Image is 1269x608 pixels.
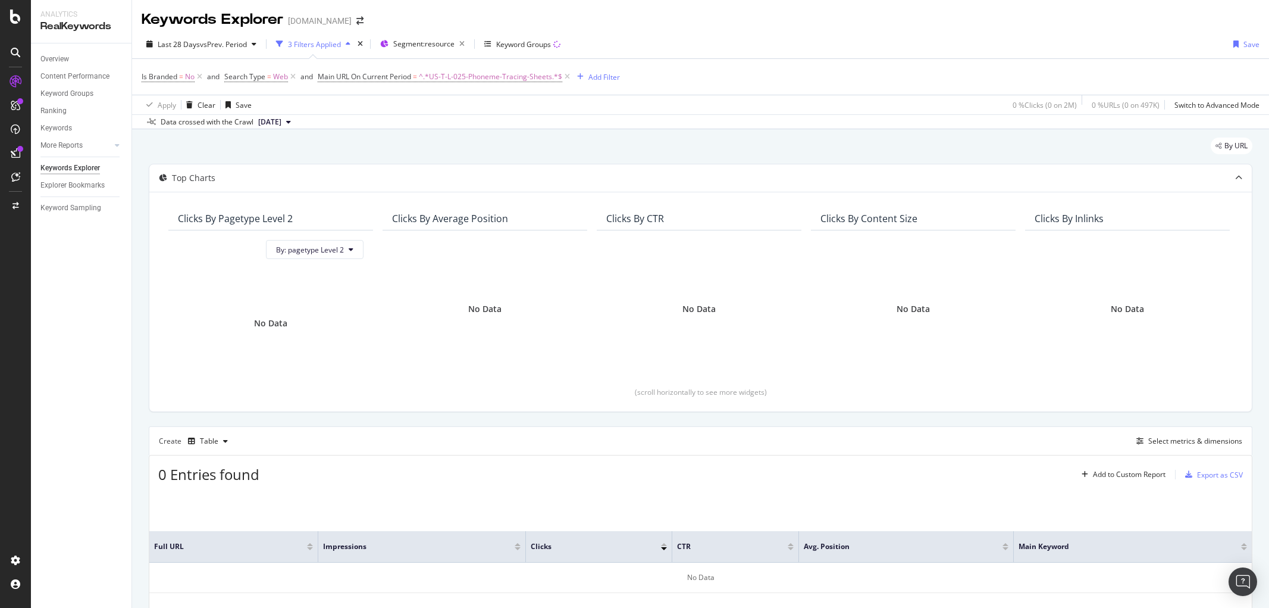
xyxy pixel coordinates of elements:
[1093,471,1165,478] div: Add to Custom Report
[224,71,265,82] span: Search Type
[40,179,105,192] div: Explorer Bookmarks
[267,71,271,82] span: =
[164,387,1237,397] div: (scroll horizontally to see more widgets)
[40,88,123,100] a: Keyword Groups
[1148,436,1242,446] div: Select metrics & dimensions
[288,15,352,27] div: [DOMAIN_NAME]
[236,100,252,110] div: Save
[253,115,296,129] button: [DATE]
[179,71,183,82] span: =
[40,53,69,66] div: Overview
[323,541,497,552] span: Impressions
[200,438,218,445] div: Table
[392,213,508,225] div: Clicks By Average Position
[318,71,411,82] span: Main URL On Current Period
[413,71,417,82] span: =
[531,541,643,552] span: Clicks
[207,71,220,82] div: and
[588,72,620,82] div: Add Filter
[40,122,123,135] a: Keywords
[1092,100,1160,110] div: 0 % URLs ( 0 on 497K )
[40,202,101,214] div: Keyword Sampling
[1243,39,1259,49] div: Save
[677,541,770,552] span: CTR
[1224,142,1248,149] span: By URL
[40,105,67,117] div: Ranking
[154,541,289,552] span: Full URL
[40,162,123,174] a: Keywords Explorer
[40,70,109,83] div: Content Performance
[266,240,364,259] button: By: pagetype Level 2
[820,213,917,225] div: Clicks By Content Size
[276,245,344,255] span: By: pagetype Level 2
[198,100,215,110] div: Clear
[375,35,469,54] button: Segment:resource
[158,39,200,49] span: Last 28 Days
[273,68,288,85] span: Web
[1111,303,1144,315] div: No Data
[1229,568,1257,596] div: Open Intercom Messenger
[1132,434,1242,448] button: Select metrics & dimensions
[355,38,365,50] div: times
[185,68,195,85] span: No
[40,88,93,100] div: Keyword Groups
[40,202,123,214] a: Keyword Sampling
[572,70,620,84] button: Add Filter
[142,35,261,54] button: Last 28 DaysvsPrev. Period
[682,303,716,315] div: No Data
[496,39,551,49] div: Keyword Groups
[1077,465,1165,484] button: Add to Custom Report
[40,20,122,33] div: RealKeywords
[897,303,930,315] div: No Data
[393,39,455,49] span: Segment: resource
[40,139,111,152] a: More Reports
[40,162,100,174] div: Keywords Explorer
[178,213,293,225] div: Clicks By pagetype Level 2
[271,35,355,54] button: 3 Filters Applied
[142,95,176,114] button: Apply
[40,70,123,83] a: Content Performance
[300,71,313,82] div: and
[288,39,341,49] div: 3 Filters Applied
[40,10,122,20] div: Analytics
[1180,465,1243,484] button: Export as CSV
[356,17,364,25] div: arrow-right-arrow-left
[200,39,247,49] span: vs Prev. Period
[1211,138,1252,154] div: legacy label
[804,541,985,552] span: Avg. Position
[468,303,502,315] div: No Data
[40,122,72,135] div: Keywords
[254,317,287,329] div: No Data
[161,117,253,127] div: Data crossed with the Crawl
[159,432,233,451] div: Create
[40,53,123,66] a: Overview
[1013,100,1077,110] div: 0 % Clicks ( 0 on 2M )
[40,179,123,192] a: Explorer Bookmarks
[1229,35,1259,54] button: Save
[1019,541,1223,552] span: Main Keyword
[181,95,215,114] button: Clear
[606,213,664,225] div: Clicks By CTR
[183,432,233,451] button: Table
[480,35,565,54] button: Keyword Groups
[40,105,123,117] a: Ranking
[221,95,252,114] button: Save
[158,100,176,110] div: Apply
[1174,100,1259,110] div: Switch to Advanced Mode
[1170,95,1259,114] button: Switch to Advanced Mode
[419,68,562,85] span: ^.*US-T-L-025-Phoneme-Tracing-Sheets.*$
[258,117,281,127] span: 2025 Sep. 12th
[149,563,1252,593] div: No Data
[1197,470,1243,480] div: Export as CSV
[142,71,177,82] span: Is Branded
[172,172,215,184] div: Top Charts
[142,10,283,30] div: Keywords Explorer
[158,464,259,484] span: 0 Entries found
[1035,213,1104,225] div: Clicks By Inlinks
[40,139,83,152] div: More Reports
